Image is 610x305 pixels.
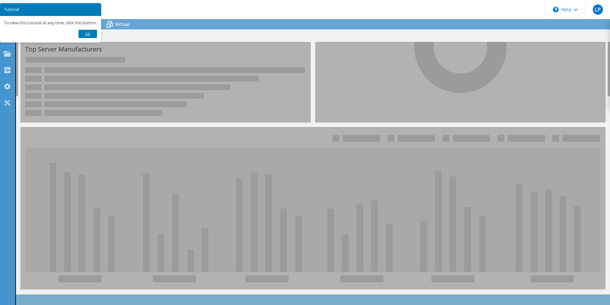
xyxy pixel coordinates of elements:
[115,21,130,27] span: Virtual
[4,20,97,26] p: To view this tutorial at any time, click this button.
[553,7,559,12] svg: \n
[78,30,97,38] a: Ok
[593,4,603,15] span: LP
[4,7,97,12] h3: Tutorial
